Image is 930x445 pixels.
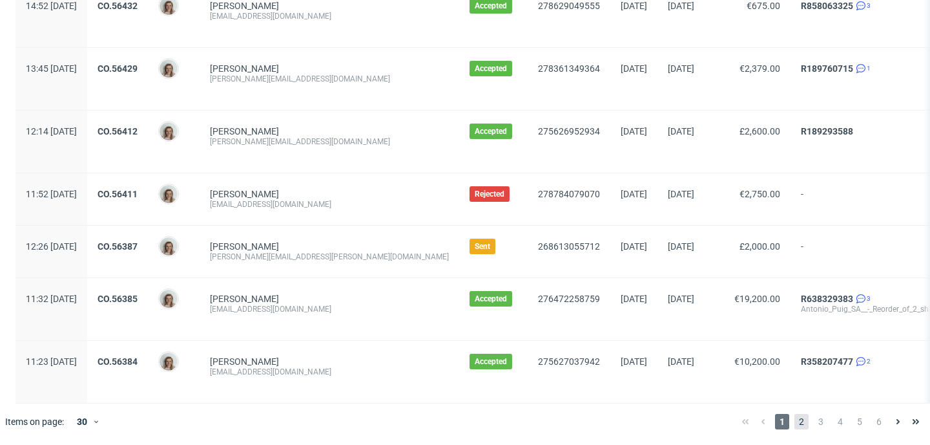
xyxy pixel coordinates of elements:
[160,185,178,203] img: Monika Poźniak
[867,356,871,367] span: 2
[210,1,279,11] a: [PERSON_NAME]
[210,189,279,199] a: [PERSON_NAME]
[475,241,490,252] span: Sent
[867,1,871,11] span: 3
[853,356,871,367] a: 2
[475,189,504,199] span: Rejected
[853,63,871,74] a: 1
[621,241,647,252] span: [DATE]
[210,199,449,210] div: [EMAIL_ADDRESS][DOMAIN_NAME]
[210,356,279,367] a: [PERSON_NAME]
[814,414,828,429] span: 3
[852,414,867,429] span: 5
[867,294,871,304] span: 3
[621,356,647,367] span: [DATE]
[867,63,871,74] span: 1
[668,241,694,252] span: [DATE]
[26,241,77,252] span: 12:26 [DATE]
[621,294,647,304] span: [DATE]
[668,126,694,136] span: [DATE]
[794,414,809,429] span: 2
[621,189,647,199] span: [DATE]
[775,414,789,429] span: 1
[26,126,77,136] span: 12:14 [DATE]
[160,60,178,78] img: Monika Poźniak
[833,414,847,429] span: 4
[5,415,64,428] span: Items on page:
[621,63,647,74] span: [DATE]
[98,63,138,74] a: CO.56429
[538,1,600,11] a: 278629049555
[26,63,77,74] span: 13:45 [DATE]
[853,294,871,304] a: 3
[801,356,853,367] a: R358207477
[475,294,507,304] span: Accepted
[801,1,853,11] a: R858063325
[475,1,507,11] span: Accepted
[668,63,694,74] span: [DATE]
[160,122,178,140] img: Monika Poźniak
[69,413,92,431] div: 30
[538,241,600,252] a: 268613055712
[801,126,853,136] a: R189293588
[210,126,279,136] a: [PERSON_NAME]
[538,356,600,367] a: 275627037942
[160,290,178,308] img: Monika Poźniak
[538,126,600,136] a: 275626952934
[98,356,138,367] a: CO.56384
[210,367,449,377] div: [EMAIL_ADDRESS][DOMAIN_NAME]
[739,63,780,74] span: €2,379.00
[621,1,647,11] span: [DATE]
[668,294,694,304] span: [DATE]
[98,241,138,252] a: CO.56387
[538,63,600,74] a: 278361349364
[26,294,77,304] span: 11:32 [DATE]
[872,414,886,429] span: 6
[739,241,780,252] span: £2,000.00
[475,63,507,74] span: Accepted
[801,294,853,304] a: R638329383
[734,356,780,367] span: €10,200.00
[98,294,138,304] a: CO.56385
[538,294,600,304] a: 276472258759
[160,353,178,371] img: Monika Poźniak
[210,304,449,314] div: [EMAIL_ADDRESS][DOMAIN_NAME]
[538,189,600,199] a: 278784079070
[210,11,449,21] div: [EMAIL_ADDRESS][DOMAIN_NAME]
[98,189,138,199] a: CO.56411
[747,1,780,11] span: €675.00
[734,294,780,304] span: €19,200.00
[98,1,138,11] a: CO.56432
[739,189,780,199] span: €2,750.00
[26,356,77,367] span: 11:23 [DATE]
[668,356,694,367] span: [DATE]
[621,126,647,136] span: [DATE]
[801,63,853,74] a: R189760715
[26,189,77,199] span: 11:52 [DATE]
[853,1,871,11] a: 3
[210,252,449,262] div: [PERSON_NAME][EMAIL_ADDRESS][PERSON_NAME][DOMAIN_NAME]
[668,1,694,11] span: [DATE]
[210,241,279,252] a: [PERSON_NAME]
[210,74,449,84] div: [PERSON_NAME][EMAIL_ADDRESS][DOMAIN_NAME]
[475,126,507,136] span: Accepted
[210,136,449,147] div: [PERSON_NAME][EMAIL_ADDRESS][DOMAIN_NAME]
[668,189,694,199] span: [DATE]
[210,294,279,304] a: [PERSON_NAME]
[160,237,178,255] img: Monika Poźniak
[739,126,780,136] span: £2,600.00
[475,356,507,367] span: Accepted
[98,126,138,136] a: CO.56412
[210,63,279,74] a: [PERSON_NAME]
[26,1,77,11] span: 14:52 [DATE]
